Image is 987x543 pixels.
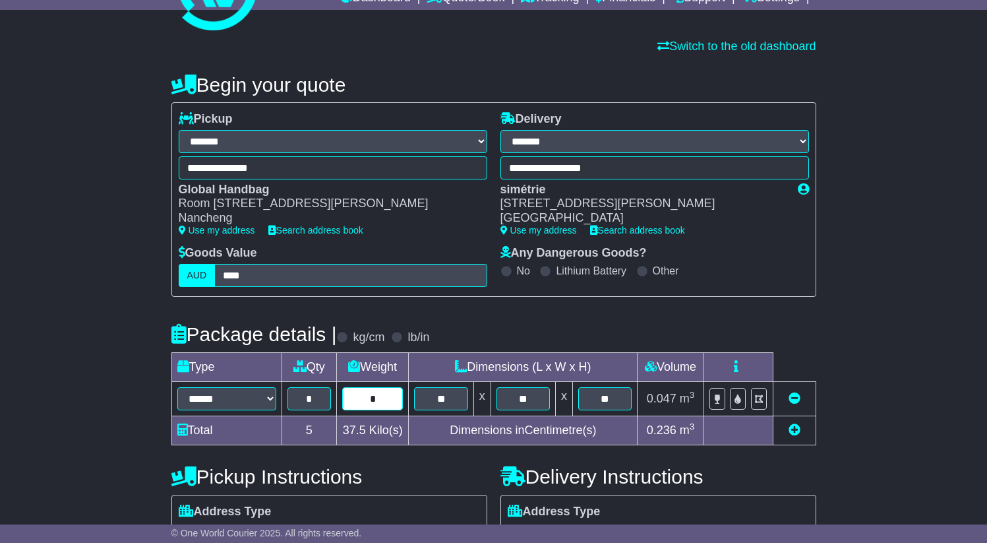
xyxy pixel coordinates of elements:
[690,422,695,431] sup: 3
[407,331,429,345] label: lb/in
[653,265,679,277] label: Other
[179,522,243,542] span: Residential
[179,211,474,226] div: Nancheng
[179,197,474,211] div: Room [STREET_ADDRESS][PERSON_NAME]
[337,416,409,445] td: Kilo(s)
[680,392,695,405] span: m
[338,522,427,542] span: Air & Sea Depot
[256,522,324,542] span: Commercial
[508,522,572,542] span: Residential
[647,392,676,405] span: 0.047
[508,505,601,519] label: Address Type
[282,352,337,381] td: Qty
[282,416,337,445] td: 5
[500,183,785,197] div: simétrie
[789,424,800,437] a: Add new item
[179,183,474,197] div: Global Handbag
[409,352,638,381] td: Dimensions (L x W x H)
[473,381,491,416] td: x
[500,246,647,261] label: Any Dangerous Goods?
[179,264,216,287] label: AUD
[171,466,487,488] h4: Pickup Instructions
[171,416,282,445] td: Total
[179,225,255,236] a: Use my address
[638,352,703,381] td: Volume
[556,265,626,277] label: Lithium Battery
[353,331,384,345] label: kg/cm
[337,352,409,381] td: Weight
[500,112,562,127] label: Delivery
[500,211,785,226] div: [GEOGRAPHIC_DATA]
[500,466,816,488] h4: Delivery Instructions
[179,246,257,261] label: Goods Value
[171,74,816,96] h4: Begin your quote
[179,505,272,519] label: Address Type
[789,392,800,405] a: Remove this item
[500,225,577,236] a: Use my address
[590,225,685,236] a: Search address book
[680,424,695,437] span: m
[343,424,366,437] span: 37.5
[268,225,363,236] a: Search address book
[667,522,756,542] span: Air & Sea Depot
[556,381,573,416] td: x
[690,390,695,400] sup: 3
[171,528,362,538] span: © One World Courier 2025. All rights reserved.
[657,40,816,53] a: Switch to the old dashboard
[171,352,282,381] td: Type
[585,522,653,542] span: Commercial
[179,112,233,127] label: Pickup
[171,323,337,345] h4: Package details |
[517,265,530,277] label: No
[647,424,676,437] span: 0.236
[409,416,638,445] td: Dimensions in Centimetre(s)
[500,197,785,211] div: [STREET_ADDRESS][PERSON_NAME]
